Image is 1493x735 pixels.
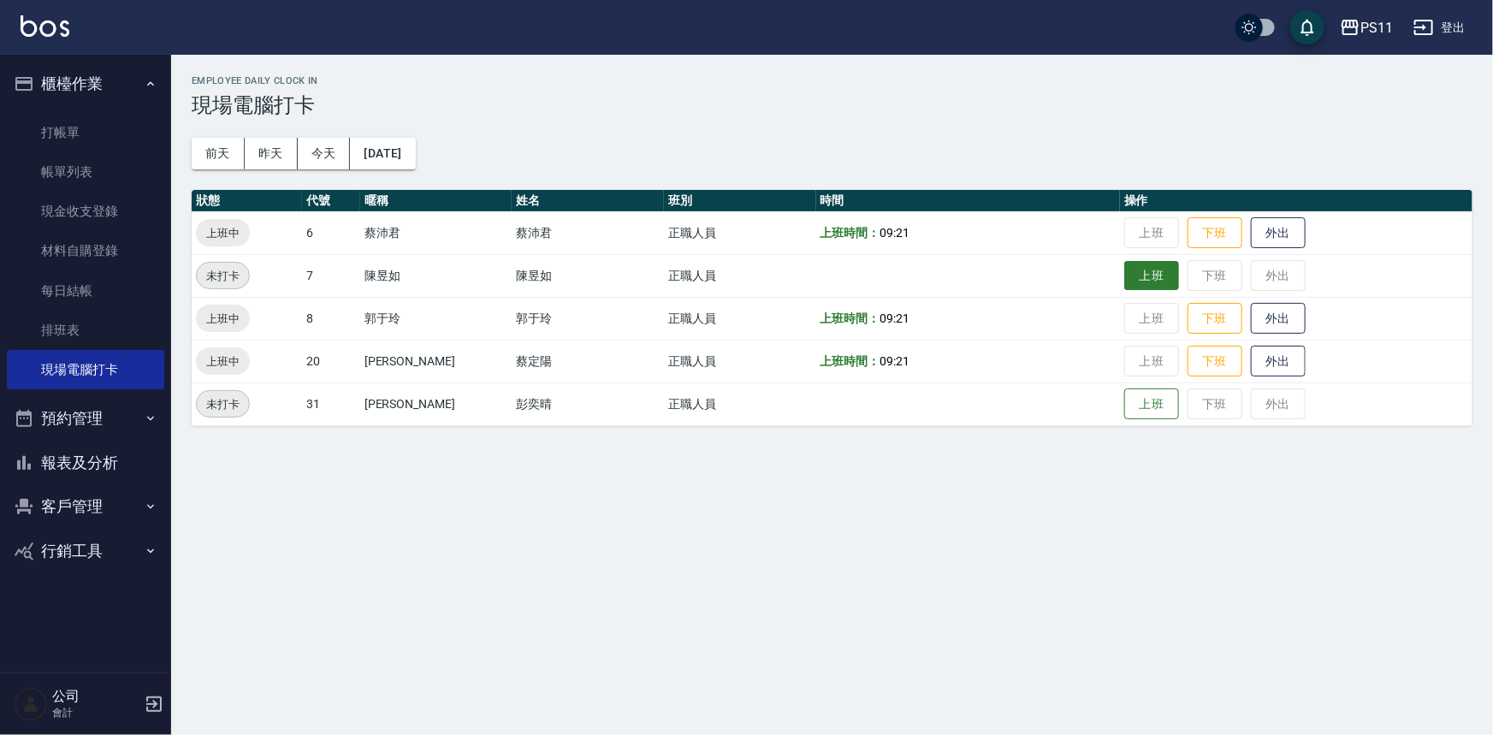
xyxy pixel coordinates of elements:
[192,190,302,212] th: 狀態
[302,254,359,297] td: 7
[880,311,909,325] span: 09:21
[880,354,909,368] span: 09:21
[1188,217,1242,249] button: 下班
[664,211,816,254] td: 正職人員
[512,382,664,425] td: 彭奕晴
[512,297,664,340] td: 郭于玲
[821,226,880,240] b: 上班時間：
[512,190,664,212] th: 姓名
[197,267,249,285] span: 未打卡
[1407,12,1472,44] button: 登出
[7,311,164,350] a: 排班表
[302,211,359,254] td: 6
[1290,10,1324,44] button: save
[7,192,164,231] a: 現金收支登錄
[1188,303,1242,335] button: 下班
[7,113,164,152] a: 打帳單
[360,211,512,254] td: 蔡沛君
[7,441,164,485] button: 報表及分析
[821,311,880,325] b: 上班時間：
[1251,217,1306,249] button: 外出
[1124,261,1179,291] button: 上班
[664,297,816,340] td: 正職人員
[7,396,164,441] button: 預約管理
[512,254,664,297] td: 陳昱如
[7,484,164,529] button: 客戶管理
[245,138,298,169] button: 昨天
[302,340,359,382] td: 20
[197,395,249,413] span: 未打卡
[7,152,164,192] a: 帳單列表
[196,310,250,328] span: 上班中
[196,224,250,242] span: 上班中
[360,382,512,425] td: [PERSON_NAME]
[302,297,359,340] td: 8
[1251,346,1306,377] button: 外出
[7,529,164,573] button: 行銷工具
[512,340,664,382] td: 蔡定陽
[816,190,1120,212] th: 時間
[196,353,250,370] span: 上班中
[360,297,512,340] td: 郭于玲
[192,138,245,169] button: 前天
[1120,190,1472,212] th: 操作
[880,226,909,240] span: 09:21
[664,190,816,212] th: 班別
[298,138,351,169] button: 今天
[1360,17,1393,39] div: PS11
[7,271,164,311] a: 每日結帳
[664,340,816,382] td: 正職人員
[192,93,1472,117] h3: 現場電腦打卡
[1124,388,1179,420] button: 上班
[512,211,664,254] td: 蔡沛君
[21,15,69,37] img: Logo
[821,354,880,368] b: 上班時間：
[360,254,512,297] td: 陳昱如
[7,62,164,106] button: 櫃檯作業
[7,231,164,270] a: 材料自購登錄
[1188,346,1242,377] button: 下班
[302,382,359,425] td: 31
[302,190,359,212] th: 代號
[14,687,48,721] img: Person
[52,688,139,705] h5: 公司
[664,382,816,425] td: 正職人員
[664,254,816,297] td: 正職人員
[1251,303,1306,335] button: 外出
[1333,10,1400,45] button: PS11
[350,138,415,169] button: [DATE]
[52,705,139,720] p: 會計
[192,75,1472,86] h2: Employee Daily Clock In
[360,340,512,382] td: [PERSON_NAME]
[360,190,512,212] th: 暱稱
[7,350,164,389] a: 現場電腦打卡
